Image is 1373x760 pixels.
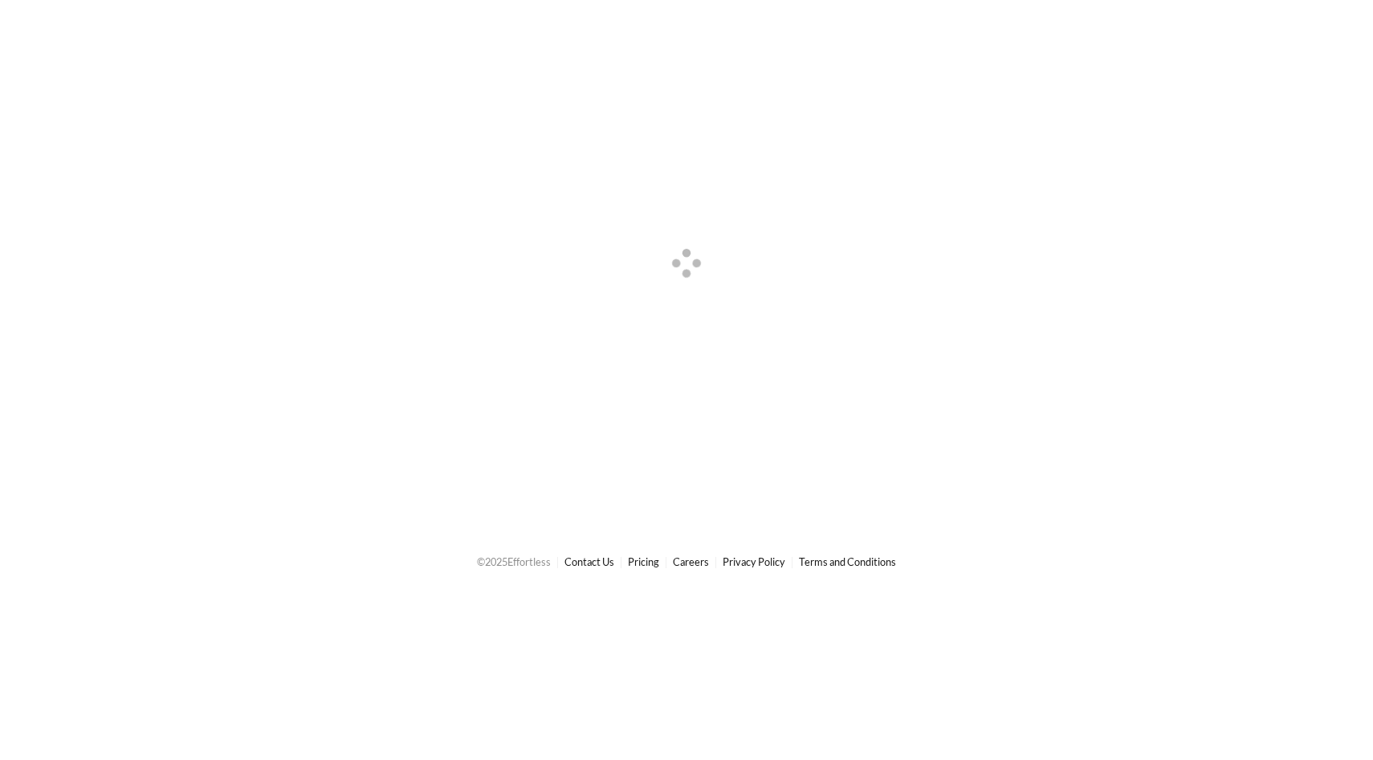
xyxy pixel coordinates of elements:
a: Pricing [628,555,659,568]
a: Terms and Conditions [799,555,896,568]
a: Careers [673,555,709,568]
a: Contact Us [564,555,614,568]
a: Privacy Policy [723,555,785,568]
span: © 2025 Effortless [477,555,551,568]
